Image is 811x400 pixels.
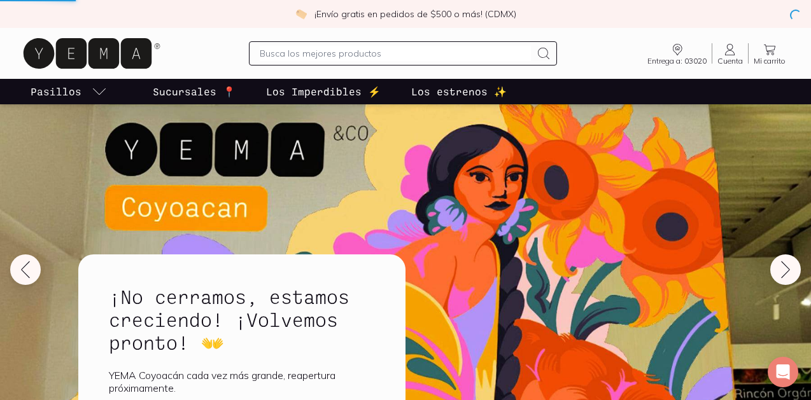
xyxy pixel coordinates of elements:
input: Busca los mejores productos [260,46,531,61]
a: Sucursales 📍 [150,79,238,104]
p: Sucursales 📍 [153,84,236,99]
a: Cuenta [712,42,748,65]
img: check [295,8,307,20]
span: Mi carrito [754,57,786,65]
a: Mi carrito [749,42,791,65]
p: YEMA Coyoacán cada vez más grande, reapertura próximamente. [109,369,375,394]
a: Entrega a: 03020 [642,42,712,65]
a: Los Imperdibles ⚡️ [264,79,383,104]
a: Los estrenos ✨ [409,79,509,104]
a: pasillo-todos-link [28,79,109,104]
h2: ¡No cerramos, estamos creciendo! ¡Volvemos pronto! 👐 [109,285,375,354]
p: Los estrenos ✨ [411,84,507,99]
span: Entrega a: 03020 [647,57,707,65]
p: Pasillos [31,84,81,99]
div: Open Intercom Messenger [768,357,798,387]
p: ¡Envío gratis en pedidos de $500 o más! (CDMX) [314,8,516,20]
p: Los Imperdibles ⚡️ [266,84,381,99]
span: Cuenta [717,57,743,65]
